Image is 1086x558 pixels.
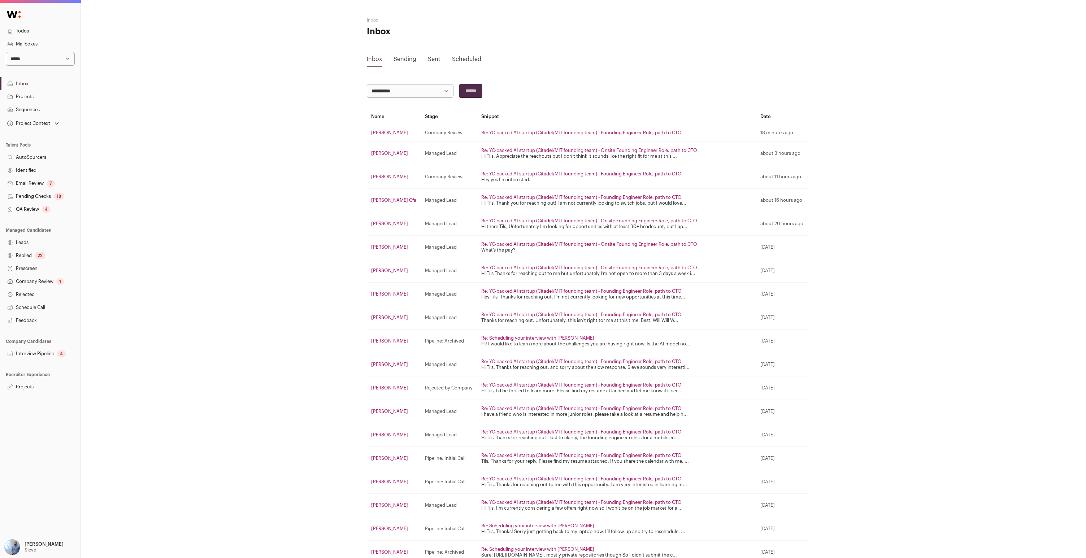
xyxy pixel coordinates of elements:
[481,195,682,200] a: Re: YC-backed AI startup (Citadel/MIT founding team) - Founding Engineer Role, path to CTO
[756,124,808,142] td: 18 minutes ago
[481,312,682,317] a: Re: YC-backed AI startup (Citadel/MIT founding team) - Founding Engineer Role, path to CTO
[481,265,697,270] a: Re: YC-backed AI startup (Citadel/MIT founding team) - Onsite Founding Engineer Role, path to CTO
[367,56,382,62] a: Inbox
[371,245,408,249] a: [PERSON_NAME]
[25,547,36,553] p: Sieve
[481,529,685,534] a: Hi Tils, Thanks! Sorry just getting back to my laptop now. I’ll follow-up and try to reschedule. ...
[421,142,477,165] td: Managed Lead
[481,242,697,247] a: Re: YC-backed AI startup (Citadel/MIT founding team) - Onsite Founding Engineer Role, path to CTO
[367,26,511,38] h1: Inbox
[481,506,683,510] a: Hi Tils, I'm currently considering a few offers right now so I won't be on the job market for a ...
[756,306,808,330] td: [DATE]
[421,212,477,236] td: Managed Lead
[481,154,677,158] a: Hi Tils, Appreciate the reachouts but I don’t think it sounds like the right fit for me at this ...
[481,171,682,176] a: Re: YC-backed AI startup (Citadel/MIT founding team) - Founding Engineer Role, path to CTO
[371,503,408,507] a: [PERSON_NAME]
[756,447,808,470] td: [DATE]
[371,456,408,461] a: [PERSON_NAME]
[477,109,756,124] th: Snippet
[481,289,682,293] a: Re: YC-backed AI startup (Citadel/MIT founding team) - Founding Engineer Role, path to CTO
[421,517,477,541] td: Pipeline: Initial Call
[371,151,408,156] a: [PERSON_NAME]
[421,400,477,423] td: Managed Lead
[756,423,808,447] td: [DATE]
[6,118,60,128] button: Open dropdown
[481,547,594,552] a: Re: Scheduling your interview with [PERSON_NAME]
[481,248,515,252] a: What’s the pay?
[371,339,408,343] a: [PERSON_NAME]
[428,56,440,62] a: Sent
[452,56,481,62] a: Scheduled
[3,7,25,22] img: Wellfound
[481,459,689,463] a: Tils, Thanks for your reply. Please find my resume attached. If you share the calendar with me, ...
[481,177,530,182] a: Hey yes I'm interested.
[481,201,686,205] a: Hi Tils, Thank you for reaching out! I am not currently looking to switch jobs, but I would love...
[421,124,477,142] td: Company Review
[756,470,808,494] td: [DATE]
[481,224,687,229] a: Hi there Tils, Unfortunately I'm looking for opportunities with at least 30+ headcount, but I ap...
[481,476,682,481] a: Re: YC-backed AI startup (Citadel/MIT founding team) - Founding Engineer Role, path to CTO
[481,553,677,557] a: Sure! [URL][DOMAIN_NAME], mostly private repositories though So I didn’t submit the c...
[4,539,20,555] img: 97332-medium_jpg
[481,500,682,505] a: Re: YC-backed AI startup (Citadel/MIT founding team) - Founding Engineer Role, path to CTO
[481,148,697,153] a: Re: YC-backed AI startup (Citadel/MIT founding team) - Onsite Founding Engineer Role, path to CTO
[756,400,808,423] td: [DATE]
[421,353,477,376] td: Managed Lead
[54,193,64,200] div: 18
[367,109,421,124] th: Name
[421,283,477,306] td: Managed Lead
[3,539,65,555] button: Open dropdown
[481,430,682,434] a: Re: YC-backed AI startup (Citadel/MIT founding team) - Founding Engineer Role, path to CTO
[421,447,477,470] td: Pipeline: Initial Call
[481,336,594,340] a: Re: Scheduling your interview with [PERSON_NAME]
[421,494,477,517] td: Managed Lead
[371,362,408,367] a: [PERSON_NAME]
[481,453,682,458] a: Re: YC-backed AI startup (Citadel/MIT founding team) - Founding Engineer Role, path to CTO
[421,330,477,353] td: Pipeline: Archived
[421,423,477,447] td: Managed Lead
[394,56,416,62] a: Sending
[481,482,687,487] a: Hi Tils, Thanks for reaching out to me with this opportunity. I am very interested in learning m...
[371,268,408,273] a: [PERSON_NAME]
[756,212,808,236] td: about 20 hours ago
[371,198,416,202] a: [PERSON_NAME] Cfa
[756,259,808,283] td: [DATE]
[481,341,690,346] a: Hi! I would like to learn more about the challenges you are having right now. Is the AI model no...
[481,406,682,411] a: Re: YC-backed AI startup (Citadel/MIT founding team) - Founding Engineer Role, path to CTO
[481,523,594,528] a: Re: Scheduling your interview with [PERSON_NAME]
[421,236,477,259] td: Managed Lead
[56,278,64,285] div: 1
[756,165,808,189] td: about 11 hours ago
[421,165,477,189] td: Company Review
[481,383,682,387] a: Re: YC-backed AI startup (Citadel/MIT founding team) - Founding Engineer Role, path to CTO
[421,376,477,400] td: Rejected by Company
[756,142,808,165] td: about 3 hours ago
[481,388,683,393] a: Hi Tils, I'd be thrilled to learn more. Please find my resume attached and let me know if it see...
[371,526,408,531] a: [PERSON_NAME]
[371,174,408,179] a: [PERSON_NAME]
[42,206,51,213] div: 4
[371,221,408,226] a: [PERSON_NAME]
[756,109,808,124] th: Date
[481,435,679,440] a: Hi Tils Thanks for reaching out. Just to clarify, the founding engineer role is for a mobile en...
[371,385,408,390] a: [PERSON_NAME]
[371,409,408,414] a: [PERSON_NAME]
[371,292,408,296] a: [PERSON_NAME]
[481,365,690,370] a: Hi Tils, Thanks for reaching out, and sorry about the slow response. Sieve sounds very interesti...
[35,252,45,259] div: 22
[756,189,808,212] td: about 16 hours ago
[756,517,808,541] td: [DATE]
[367,17,511,23] h2: Inbox
[421,109,477,124] th: Stage
[371,130,408,135] a: [PERSON_NAME]
[481,218,697,223] a: Re: YC-backed AI startup (Citadel/MIT founding team) - Onsite Founding Engineer Role, path to CTO
[481,359,682,364] a: Re: YC-backed AI startup (Citadel/MIT founding team) - Founding Engineer Role, path to CTO
[421,306,477,330] td: Managed Lead
[371,479,408,484] a: [PERSON_NAME]
[756,376,808,400] td: [DATE]
[371,432,408,437] a: [PERSON_NAME]
[481,318,678,323] a: Thanks for reaching out. Unfortunately, this isn’t right tor me at this time. Best, Will Will W...
[756,330,808,353] td: [DATE]
[25,541,64,547] p: [PERSON_NAME]
[421,470,477,494] td: Pipeline: Initial Call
